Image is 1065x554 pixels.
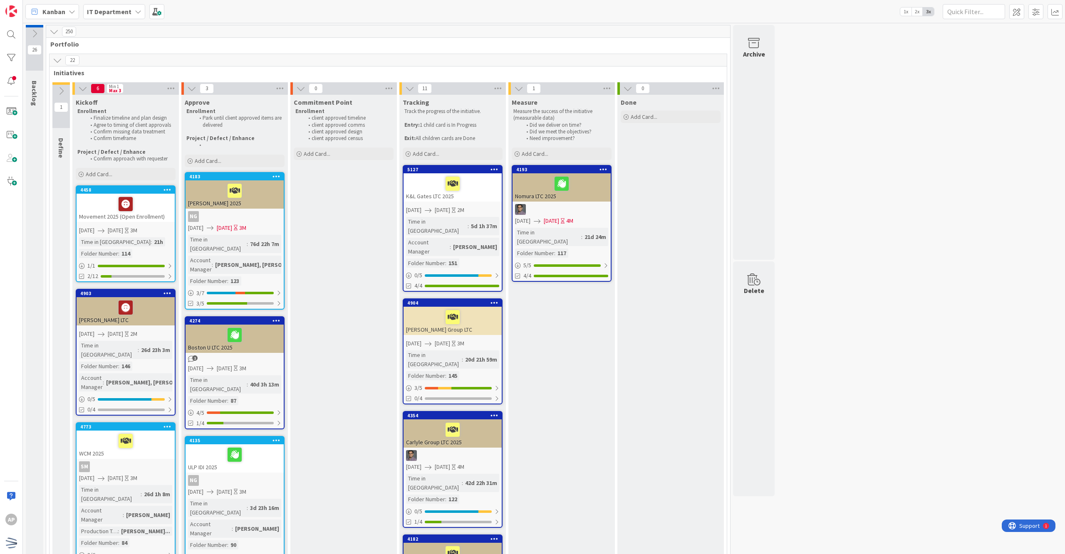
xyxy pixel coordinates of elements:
span: 4/4 [523,271,531,280]
div: 4773 [80,424,175,430]
span: Add Card... [522,150,548,158]
div: 4193Nomura LTC 2025 [513,166,611,202]
strong: Enrollment [186,108,215,115]
div: Folder Number [79,362,118,371]
input: Quick Filter... [943,4,1005,19]
span: : [118,249,119,258]
div: 5127K&L Gates LTC 2025 [404,166,502,202]
div: 4903[PERSON_NAME] LTC [77,290,175,325]
div: 90 [228,540,238,549]
span: Add Card... [413,150,439,158]
div: Time in [GEOGRAPHIC_DATA] [406,350,462,369]
div: 123 [228,276,241,286]
div: Time in [GEOGRAPHIC_DATA] [79,485,141,503]
div: WCM 2025 [77,431,175,459]
span: [DATE] [108,226,123,235]
li: client approved design [304,128,392,135]
p: All children cards are Done [404,135,501,142]
div: Folder Number [406,259,445,268]
span: 26 [27,45,42,55]
span: 4 / 5 [196,409,204,417]
div: CS [513,204,611,215]
div: 146 [119,362,132,371]
div: Time in [GEOGRAPHIC_DATA] [188,499,247,517]
div: 4773 [77,423,175,431]
div: 3M [239,224,246,232]
span: Portfolio [50,40,720,48]
span: 2/12 [87,272,98,281]
span: : [445,259,446,268]
span: [DATE] [435,463,450,471]
div: 20d 21h 59m [463,355,499,364]
span: 1/4 [414,517,422,526]
div: Account Manager [406,238,450,256]
img: Visit kanbanzone.com [5,5,17,17]
div: Folder Number [188,540,227,549]
span: [DATE] [79,474,94,483]
p: Track the progress of the initiative. [404,108,501,115]
div: [PERSON_NAME] [233,524,281,533]
span: [DATE] [217,224,232,232]
a: 4183[PERSON_NAME] 2025NG[DATE][DATE]3MTime in [GEOGRAPHIC_DATA]:76d 22h 7mAccount Manager:[PERSON... [185,172,285,310]
li: Park until client approved items are delivered [195,115,283,128]
div: Delete [744,286,764,295]
a: 4458Movement 2025 (Open Enrollment)[DATE][DATE]3MTime in [GEOGRAPHIC_DATA]:21hFolder Number:1141/... [76,185,176,282]
span: 1x [900,7,911,16]
span: [DATE] [217,488,232,496]
div: 42d 22h 31m [463,478,499,488]
span: 4/4 [414,281,422,290]
span: [DATE] [217,364,232,373]
div: 1/1 [77,261,175,271]
div: [PERSON_NAME] [451,242,499,251]
span: : [462,478,463,488]
span: Kanban [42,7,65,17]
li: Need improvement? [522,135,610,142]
div: 2M [457,206,464,214]
div: 4458 [80,187,175,193]
span: Kickoff [76,98,98,106]
div: Time in [GEOGRAPHIC_DATA] [79,341,138,359]
div: NG [188,211,199,222]
div: 3/7 [186,288,284,298]
a: 4354Carlyle Group LTC 2025CS[DATE][DATE]4MTime in [GEOGRAPHIC_DATA]:42d 22h 31mFolder Number:1220... [403,411,503,528]
div: 5/5 [513,260,611,271]
span: 0/4 [414,394,422,403]
div: 3M [130,226,137,235]
span: 0 / 5 [87,395,95,404]
span: : [123,510,124,520]
span: : [118,538,119,547]
span: Add Card... [86,170,112,178]
div: Movement 2025 (Open Enrollment) [77,194,175,222]
span: : [151,237,152,246]
span: 1 / 1 [87,261,95,270]
li: client approved comms [304,122,392,128]
div: 4458Movement 2025 (Open Enrollment) [77,186,175,222]
span: [DATE] [406,206,421,214]
div: 1 [43,3,45,10]
div: Time in [GEOGRAPHIC_DATA] [515,228,581,246]
span: [DATE] [544,217,559,225]
div: 4904 [404,299,502,307]
div: [PERSON_NAME] Group LTC [404,307,502,335]
span: [DATE] [188,488,203,496]
div: 40d 3h 13m [248,380,281,389]
div: CS [404,450,502,461]
div: 4354 [404,412,502,419]
div: 4M [566,217,573,225]
div: 4773WCM 2025 [77,423,175,459]
div: Folder Number [188,276,227,286]
div: Min 1 [109,84,119,89]
div: 4193 [513,166,611,173]
div: [PERSON_NAME] 2025 [186,180,284,209]
span: 6 [91,84,105,94]
span: Add Card... [631,113,657,121]
a: 5127K&L Gates LTC 2025[DATE][DATE]2MTime in [GEOGRAPHIC_DATA]:5d 1h 37mAccount Manager:[PERSON_NA... [403,165,503,292]
span: : [138,345,139,355]
div: 26d 23h 3m [139,345,172,355]
div: 4182 [404,535,502,543]
div: AP [5,514,17,525]
span: : [462,355,463,364]
span: : [554,249,555,258]
div: 3M [130,474,137,483]
div: 114 [119,249,132,258]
